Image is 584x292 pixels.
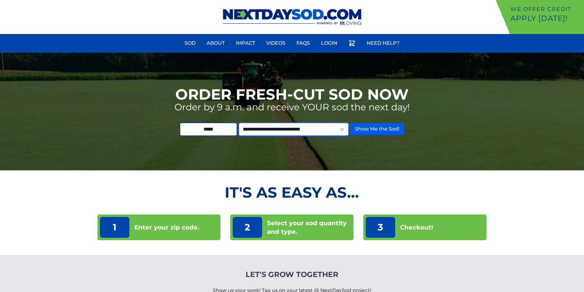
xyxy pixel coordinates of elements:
[134,223,199,232] p: Enter your zip code.
[97,185,487,200] h2: It's as Easy As...
[510,13,582,23] p: Apply [DATE]!
[213,270,371,279] h4: Let's Grow Together
[267,219,351,236] p: Select your sod quantity and type.
[262,36,289,51] a: Videos
[181,36,199,51] a: Sod
[400,223,433,232] p: Checkout!
[350,123,404,135] button: Show Me the Sod!
[174,102,410,113] p: Order by 9 a.m. and receive YOUR sod the next day!
[366,217,395,238] p: 3
[100,217,129,238] p: 1
[293,36,314,51] a: FAQs
[175,87,409,102] h1: Order Fresh-Cut Sod Now
[203,36,228,51] a: About
[317,36,341,51] a: Login
[233,217,262,238] p: 2
[232,36,259,51] a: Impact
[363,36,403,51] a: Need Help?
[510,5,582,13] p: We offer Credit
